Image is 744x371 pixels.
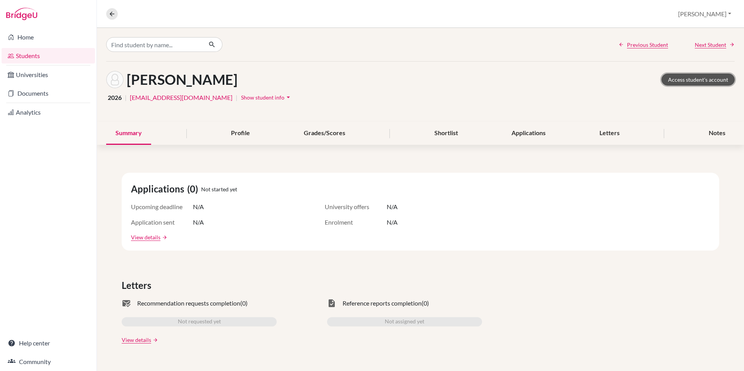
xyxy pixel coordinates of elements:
[125,93,127,102] span: |
[106,37,202,52] input: Find student by name...
[160,235,167,240] a: arrow_forward
[222,122,259,145] div: Profile
[122,336,151,344] a: View details
[661,74,735,86] a: Access student's account
[695,41,735,49] a: Next Student
[627,41,668,49] span: Previous Student
[187,182,201,196] span: (0)
[6,8,37,20] img: Bridge-U
[122,299,131,308] span: mark_email_read
[425,122,467,145] div: Shortlist
[2,354,95,369] a: Community
[2,67,95,82] a: Universities
[2,335,95,351] a: Help center
[294,122,355,145] div: Grades/Scores
[131,202,193,211] span: Upcoming deadline
[387,202,398,211] span: N/A
[2,48,95,64] a: Students
[193,202,204,211] span: N/A
[2,105,95,120] a: Analytics
[502,122,555,145] div: Applications
[325,202,387,211] span: University offers
[618,41,668,49] a: Previous Student
[675,7,735,21] button: [PERSON_NAME]
[108,93,122,102] span: 2026
[240,299,248,308] span: (0)
[131,218,193,227] span: Application sent
[699,122,735,145] div: Notes
[422,299,429,308] span: (0)
[343,299,422,308] span: Reference reports completion
[131,233,160,241] a: View details
[241,91,293,103] button: Show student infoarrow_drop_down
[106,71,124,88] img: Sebastian Brown's avatar
[131,182,187,196] span: Applications
[193,218,204,227] span: N/A
[2,86,95,101] a: Documents
[201,185,237,193] span: Not started yet
[327,299,336,308] span: task
[241,94,284,101] span: Show student info
[106,122,151,145] div: Summary
[387,218,398,227] span: N/A
[122,278,154,292] span: Letters
[695,41,726,49] span: Next Student
[284,93,292,101] i: arrow_drop_down
[385,317,424,326] span: Not assigned yet
[137,299,240,308] span: Recommendation requests completion
[325,218,387,227] span: Enrolment
[236,93,238,102] span: |
[590,122,629,145] div: Letters
[127,71,238,88] h1: [PERSON_NAME]
[2,29,95,45] a: Home
[130,93,232,102] a: [EMAIL_ADDRESS][DOMAIN_NAME]
[178,317,221,326] span: Not requested yet
[151,337,158,343] a: arrow_forward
